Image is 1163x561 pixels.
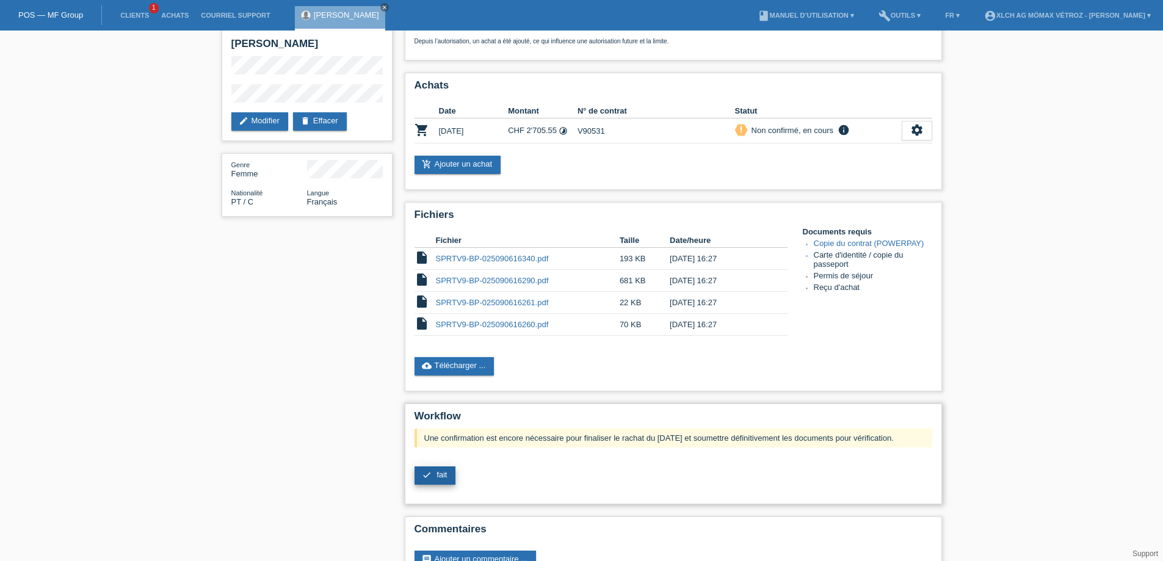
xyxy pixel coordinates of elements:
[18,10,83,20] a: POS — MF Group
[752,12,860,19] a: bookManuel d’utilisation ▾
[814,239,924,248] a: Copie du contrat (POWERPAY)
[415,410,932,429] h2: Workflow
[231,160,307,178] div: Femme
[670,233,770,248] th: Date/heure
[872,12,927,19] a: buildOutils ▾
[620,270,670,292] td: 681 KB
[422,159,432,169] i: add_shopping_cart
[436,254,549,263] a: SPRTV9-BP-025090616340.pdf
[114,12,155,19] a: Clients
[239,116,248,126] i: edit
[439,118,509,143] td: [DATE]
[879,10,891,22] i: build
[670,314,770,336] td: [DATE] 16:27
[231,197,254,206] span: Portugal / C / 01.05.2009
[415,316,429,331] i: insert_drive_file
[814,250,932,271] li: Carte d'identité / copie du passeport
[231,189,263,197] span: Nationalité
[300,116,310,126] i: delete
[231,161,250,168] span: Genre
[814,283,932,294] li: Reçu d'achat
[149,3,159,13] span: 1
[939,12,966,19] a: FR ▾
[559,126,568,136] i: Taux fixes - Paiement d’intérêts par le client (12 versements)
[155,12,195,19] a: Achats
[758,10,770,22] i: book
[422,361,432,371] i: cloud_upload
[415,357,495,375] a: cloud_uploadTélécharger ...
[803,227,932,236] h4: Documents requis
[415,429,932,447] div: Une confirmation est encore nécessaire pour finaliser le rachat du [DATE] et soumettre définitive...
[436,298,549,307] a: SPRTV9-BP-025090616261.pdf
[439,104,509,118] th: Date
[735,104,902,118] th: Statut
[436,320,549,329] a: SPRTV9-BP-025090616260.pdf
[670,292,770,314] td: [DATE] 16:27
[415,79,932,98] h2: Achats
[670,248,770,270] td: [DATE] 16:27
[314,10,379,20] a: [PERSON_NAME]
[195,12,276,19] a: Courriel Support
[436,233,620,248] th: Fichier
[415,294,429,309] i: insert_drive_file
[436,276,549,285] a: SPRTV9-BP-025090616290.pdf
[415,250,429,265] i: insert_drive_file
[415,38,932,45] p: Depuis l’autorisation, un achat a été ajouté, ce qui influence une autorisation future et la limite.
[737,125,745,134] i: priority_high
[578,118,735,143] td: V90531
[1132,549,1158,558] a: Support
[508,118,578,143] td: CHF 2'705.55
[307,197,338,206] span: Français
[748,124,833,137] div: Non confirmé, en cours
[670,270,770,292] td: [DATE] 16:27
[814,271,932,283] li: Permis de séjour
[978,12,1157,19] a: account_circleXLCH AG Mömax Vétroz - [PERSON_NAME] ▾
[231,112,288,131] a: editModifier
[415,523,932,541] h2: Commentaires
[620,292,670,314] td: 22 KB
[508,104,578,118] th: Montant
[620,248,670,270] td: 193 KB
[415,272,429,287] i: insert_drive_file
[293,112,347,131] a: deleteEffacer
[380,3,389,12] a: close
[415,123,429,137] i: POSP00027189
[422,470,432,480] i: check
[620,233,670,248] th: Taille
[415,209,932,227] h2: Fichiers
[984,10,996,22] i: account_circle
[836,124,851,136] i: info
[620,314,670,336] td: 70 KB
[307,189,330,197] span: Langue
[578,104,735,118] th: N° de contrat
[231,38,383,56] h2: [PERSON_NAME]
[910,123,924,137] i: settings
[437,470,447,479] span: fait
[415,156,501,174] a: add_shopping_cartAjouter un achat
[382,4,388,10] i: close
[415,466,456,485] a: check fait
